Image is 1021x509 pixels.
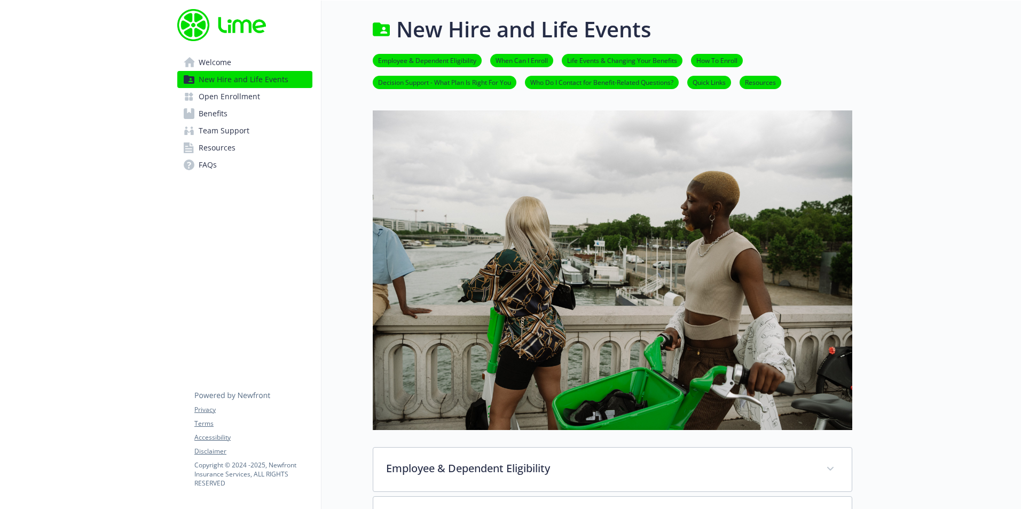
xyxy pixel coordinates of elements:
span: Welcome [199,54,231,71]
a: Team Support [177,122,312,139]
a: Who Do I Contact for Benefit-Related Questions? [525,77,679,87]
a: Welcome [177,54,312,71]
span: Team Support [199,122,249,139]
a: When Can I Enroll [490,55,553,65]
a: New Hire and Life Events [177,71,312,88]
span: Benefits [199,105,227,122]
span: FAQs [199,156,217,173]
h1: New Hire and Life Events [396,13,651,45]
a: Disclaimer [194,447,312,456]
a: How To Enroll [691,55,743,65]
span: Resources [199,139,235,156]
div: Employee & Dependent Eligibility [373,448,852,491]
a: Employee & Dependent Eligibility [373,55,482,65]
span: Open Enrollment [199,88,260,105]
a: FAQs [177,156,312,173]
a: Privacy [194,405,312,415]
a: Open Enrollment [177,88,312,105]
a: Resources [740,77,781,87]
a: Accessibility [194,433,312,442]
p: Copyright © 2024 - 2025 , Newfront Insurance Services, ALL RIGHTS RESERVED [194,460,312,488]
span: New Hire and Life Events [199,71,288,88]
a: Decision Support - What Plan Is Right For You [373,77,516,87]
a: Terms [194,419,312,428]
a: Quick Links [687,77,731,87]
a: Benefits [177,105,312,122]
p: Employee & Dependent Eligibility [386,460,813,476]
a: Resources [177,139,312,156]
a: Life Events & Changing Your Benefits [562,55,682,65]
img: new hire page banner [373,110,852,430]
